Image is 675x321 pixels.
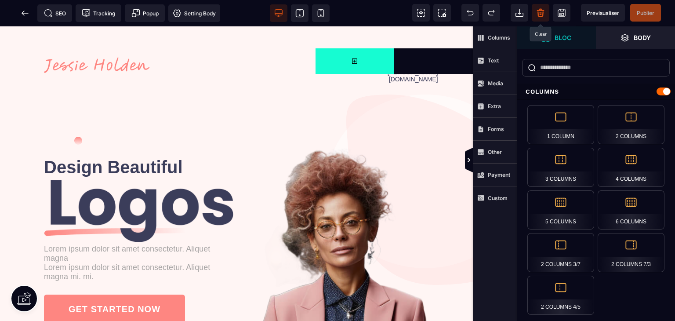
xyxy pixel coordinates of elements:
[488,149,502,155] strong: Other
[488,195,508,201] strong: Custom
[517,26,596,49] span: Open Blocks
[412,4,430,22] span: View components
[527,148,594,187] div: 3 Columns
[596,26,675,49] span: Open Layer Manager
[598,233,664,272] div: 2 Columns 7/3
[488,57,499,64] strong: Text
[527,190,594,230] div: 5 Columns
[488,103,501,109] strong: Extra
[527,276,594,315] div: 2 Columns 4/5
[44,153,236,216] img: 05d724f234212e55da7924eda8ae7c21_Group_12.png
[44,216,236,257] text: Lorem ipsum dolor sit amet consectetur. Aliquet magna Lorem ipsum dolor sit amet consectetur. Ali...
[634,34,651,41] strong: Body
[527,233,594,272] div: 2 Columns 3/7
[488,171,510,178] strong: Payment
[316,22,394,47] span: Open Blocks
[433,4,451,22] span: Screenshot
[527,105,594,144] div: 1 Column
[488,126,504,132] strong: Forms
[637,10,654,16] span: Publier
[598,190,664,230] div: 6 Columns
[82,9,115,18] span: Tracking
[587,10,619,16] span: Previsualiser
[598,148,664,187] div: 4 Columns
[44,31,150,47] img: 7846bf60b50d1368bc4f2c111ceec227_logo.png
[44,128,236,153] text: Design Beautiful
[488,80,503,87] strong: Media
[555,34,571,41] strong: Bloc
[581,4,625,22] span: Preview
[488,34,510,41] strong: Columns
[44,9,66,18] span: SEO
[517,84,675,100] div: Columns
[44,268,185,297] button: GET STARTED NOW
[131,9,159,18] span: Popup
[598,105,664,144] div: 2 Columns
[173,9,216,18] span: Setting Body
